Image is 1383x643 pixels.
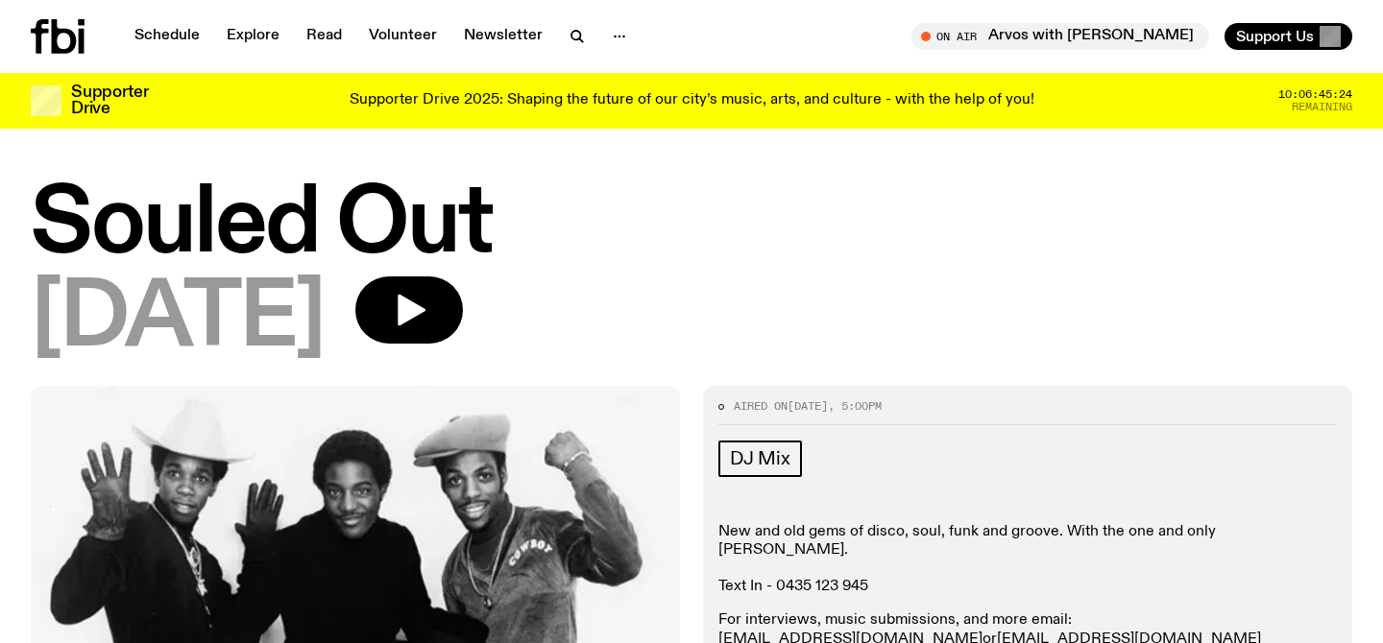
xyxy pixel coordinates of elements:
[295,23,353,50] a: Read
[911,23,1209,50] button: On AirArvos with [PERSON_NAME]
[718,523,1337,597] p: New and old gems of disco, soul, funk and groove. With the one and only [PERSON_NAME]. Text In - ...
[215,23,291,50] a: Explore
[123,23,211,50] a: Schedule
[1292,102,1352,112] span: Remaining
[788,398,828,414] span: [DATE]
[828,398,882,414] span: , 5:00pm
[1236,28,1314,45] span: Support Us
[357,23,449,50] a: Volunteer
[718,441,802,477] a: DJ Mix
[1278,89,1352,100] span: 10:06:45:24
[71,84,148,117] h3: Supporter Drive
[31,182,1352,269] h1: Souled Out
[1225,23,1352,50] button: Support Us
[734,398,788,414] span: Aired on
[31,276,325,363] span: [DATE]
[730,448,790,469] span: DJ Mix
[452,23,554,50] a: Newsletter
[350,92,1034,109] p: Supporter Drive 2025: Shaping the future of our city’s music, arts, and culture - with the help o...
